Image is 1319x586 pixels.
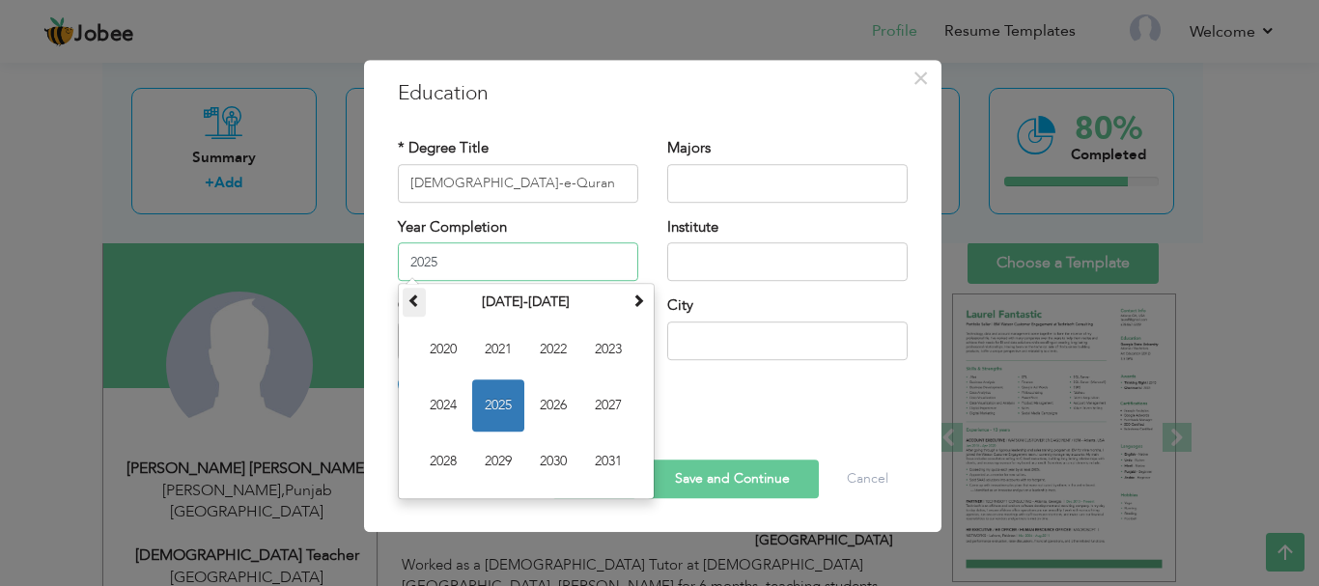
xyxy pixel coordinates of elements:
[906,63,937,94] button: Close
[426,288,627,317] th: Select Decade
[667,138,711,158] label: Majors
[407,293,421,307] span: Previous Decade
[398,138,489,158] label: * Degree Title
[631,293,645,307] span: Next Decade
[472,435,524,488] span: 2029
[582,435,634,488] span: 2031
[912,61,929,96] span: ×
[667,217,718,237] label: Institute
[417,379,469,432] span: 2024
[828,460,908,498] button: Cancel
[472,379,524,432] span: 2025
[527,435,579,488] span: 2030
[417,435,469,488] span: 2028
[472,323,524,376] span: 2021
[582,323,634,376] span: 2023
[417,323,469,376] span: 2020
[527,379,579,432] span: 2026
[527,323,579,376] span: 2022
[398,79,908,108] h3: Education
[582,379,634,432] span: 2027
[646,460,819,498] button: Save and Continue
[667,295,693,316] label: City
[398,217,507,237] label: Year Completion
